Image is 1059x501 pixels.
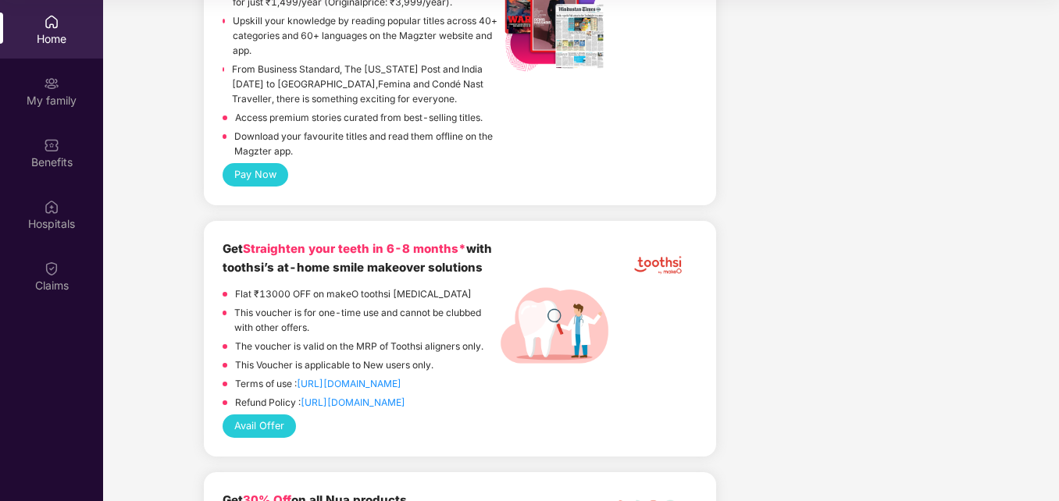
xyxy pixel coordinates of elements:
a: [URL][DOMAIN_NAME] [301,396,405,408]
p: Download your favourite titles and read them offline on the Magzter app. [234,130,499,159]
p: Access premium stories curated from best-selling titles. [235,111,483,126]
p: From Business Standard, The [US_STATE] Post and India [DATE] to [GEOGRAPHIC_DATA],Femina and Cond... [232,62,499,107]
img: svg+xml;base64,PHN2ZyB3aWR0aD0iMjAiIGhlaWdodD0iMjAiIHZpZXdCb3g9IjAgMCAyMCAyMCIgZmlsbD0ibm9uZSIgeG... [44,76,59,91]
img: tootshi.png [619,240,697,291]
img: svg+xml;base64,PHN2ZyBpZD0iSG9zcGl0YWxzIiB4bWxucz0iaHR0cDovL3d3dy53My5vcmcvMjAwMC9zdmciIHdpZHRoPS... [44,199,59,215]
img: svg+xml;base64,PHN2ZyBpZD0iQmVuZWZpdHMiIHhtbG5zPSJodHRwOi8vd3d3LnczLm9yZy8yMDAwL3N2ZyIgd2lkdGg9Ij... [44,137,59,153]
img: svg+xml;base64,PHN2ZyBpZD0iQ2xhaW0iIHhtbG5zPSJodHRwOi8vd3d3LnczLm9yZy8yMDAwL3N2ZyIgd2lkdGg9IjIwIi... [44,261,59,276]
p: This Voucher is applicable to New users only. [235,358,433,373]
p: Upskill your knowledge by reading popular titles across 40+ categories and 60+ languages on the M... [233,14,500,59]
b: Get with toothsi’s at-home smile makeover solutions [223,241,492,275]
p: This voucher is for one-time use and cannot be clubbed with other offers. [234,306,500,336]
img: male-dentist-holding-magnifier-while-doing-tooth-research%202.png [500,271,609,380]
button: Pay Now [223,163,287,187]
span: Straighten your teeth in 6-8 months* [243,241,466,256]
p: Flat ₹13000 OFF on makeO toothsi [MEDICAL_DATA] [235,287,472,302]
p: Terms of use : [235,377,401,392]
p: Refund Policy : [235,396,405,410]
a: [URL][DOMAIN_NAME] [297,378,401,389]
p: The voucher is valid on the MRP of Toothsi aligners only. [235,339,483,354]
img: svg+xml;base64,PHN2ZyBpZD0iSG9tZSIgeG1sbnM9Imh0dHA6Ly93d3cudzMub3JnLzIwMDAvc3ZnIiB3aWR0aD0iMjAiIG... [44,14,59,30]
button: Avail Offer [223,414,295,438]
